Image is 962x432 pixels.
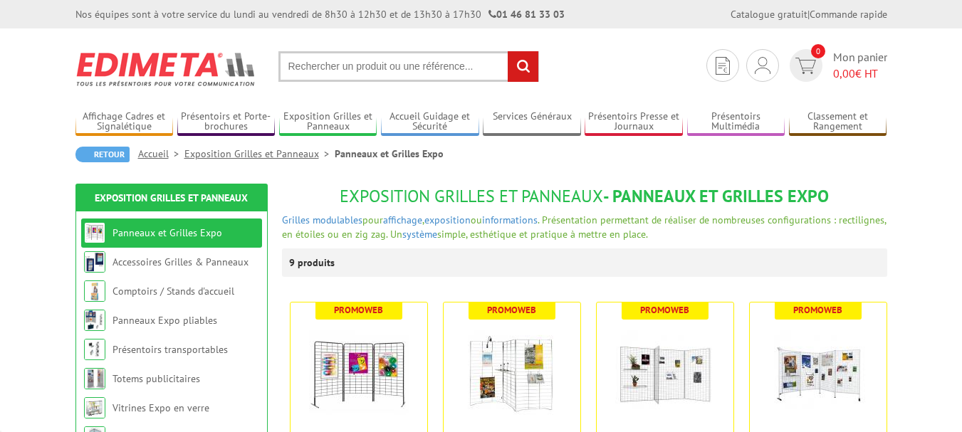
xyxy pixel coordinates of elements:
a: Retour [75,147,130,162]
a: Exposition Grilles et Panneaux [95,191,248,204]
a: Totems publicitaires [113,372,200,385]
a: Exposition Grilles et Panneaux [184,147,335,160]
b: Promoweb [334,304,383,316]
a: modulables [313,214,362,226]
a: Panneaux et Grilles Expo [113,226,222,239]
a: Présentoirs Multimédia [687,110,785,134]
img: Grilles d'exposition robustes métalliques - gris alu - 3 largeurs 70-100-120 cm [615,324,715,423]
a: Services Généraux [483,110,581,134]
img: Accessoires Grilles & Panneaux [84,251,105,273]
img: Grille d'exposition métallique Zinguée H 200 x L 100 cm [462,324,562,423]
a: Accessoires Grilles & Panneaux [113,255,249,268]
a: système [402,228,437,241]
img: devis rapide [755,57,770,74]
a: Présentoirs et Porte-brochures [177,110,276,134]
a: Accueil [138,147,184,160]
a: exposition [424,214,471,226]
input: Rechercher un produit ou une référence... [278,51,539,82]
a: Affichage Cadres et Signalétique [75,110,174,134]
b: Promoweb [487,304,536,316]
a: Classement et Rangement [789,110,887,134]
img: Grilles Exposition Economiques Noires H 200 x L 100 cm [309,324,409,423]
p: 9 produits [289,248,343,277]
img: Totems publicitaires [84,368,105,389]
img: Panneaux Expo pliables [84,310,105,331]
span: 0 [811,44,825,58]
img: Grille d'exposition métallique blanche H 200 x L 100 cm [768,324,868,423]
input: rechercher [508,51,538,82]
span: pour , ou . Présentation permettant de réaliser de nombreuses configurations : rectilignes, en ét... [282,214,886,241]
b: Promoweb [793,304,842,316]
b: Promoweb [640,304,689,316]
a: Présentoirs transportables [113,343,228,356]
img: devis rapide [795,58,816,74]
a: Accueil Guidage et Sécurité [381,110,479,134]
span: Mon panier [833,49,887,82]
span: 0,00 [833,66,855,80]
img: Présentoirs transportables [84,339,105,360]
a: Grilles [282,214,310,226]
h1: - Panneaux et Grilles Expo [282,187,887,206]
span: € HT [833,65,887,82]
li: Panneaux et Grilles Expo [335,147,444,161]
img: devis rapide [716,57,730,75]
img: Edimeta [75,43,257,95]
a: Commande rapide [810,8,887,21]
a: Panneaux Expo pliables [113,314,217,327]
div: | [731,7,887,21]
span: Exposition Grilles et Panneaux [340,185,603,207]
a: informations [482,214,538,226]
a: Catalogue gratuit [731,8,807,21]
a: Présentoirs Presse et Journaux [585,110,683,134]
img: Comptoirs / Stands d'accueil [84,280,105,302]
a: affichage [383,214,422,226]
a: Comptoirs / Stands d'accueil [113,285,234,297]
strong: 01 46 81 33 03 [488,8,565,21]
div: Nos équipes sont à votre service du lundi au vendredi de 8h30 à 12h30 et de 13h30 à 17h30 [75,7,565,21]
a: Exposition Grilles et Panneaux [279,110,377,134]
img: Panneaux et Grilles Expo [84,222,105,243]
img: Vitrines Expo en verre [84,397,105,418]
a: Vitrines Expo en verre [113,401,209,414]
a: devis rapide 0 Mon panier 0,00€ HT [786,49,887,82]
